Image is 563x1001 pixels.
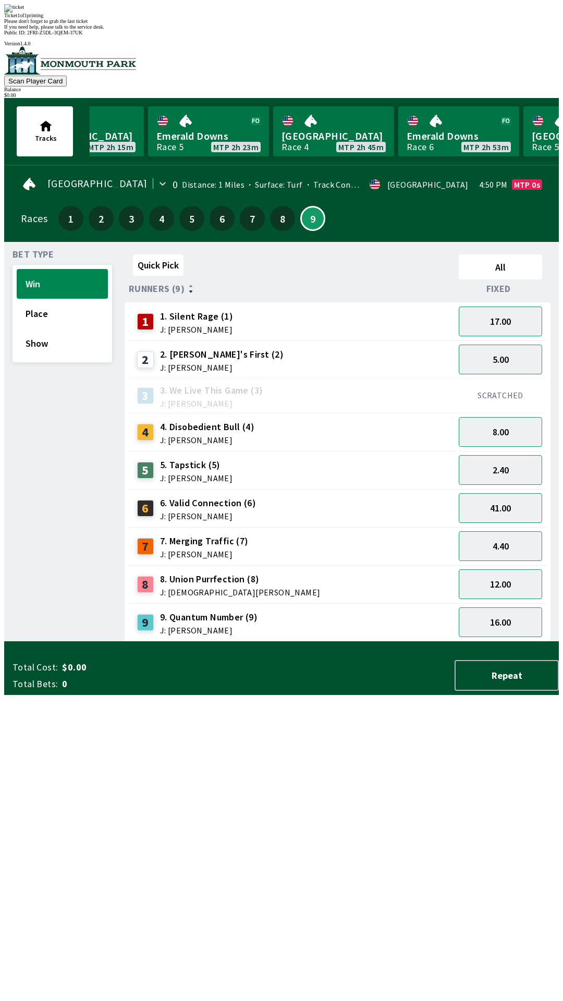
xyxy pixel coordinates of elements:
[17,328,108,358] button: Show
[137,500,154,517] div: 6
[281,143,309,151] div: Race 4
[47,179,148,188] span: [GEOGRAPHIC_DATA]
[160,399,263,408] span: J: [PERSON_NAME]
[160,474,232,482] span: J: [PERSON_NAME]
[459,493,542,523] button: 41.00
[493,540,509,552] span: 4.40
[212,215,232,222] span: 6
[459,254,542,279] button: All
[493,353,509,365] span: 5.00
[13,661,58,674] span: Total Cost:
[137,576,154,593] div: 8
[17,106,73,156] button: Tracks
[148,106,269,156] a: Emerald DownsRace 5MTP 2h 23m
[119,206,144,231] button: 3
[459,417,542,447] button: 8.00
[91,215,111,222] span: 2
[407,143,434,151] div: Race 6
[459,455,542,485] button: 2.40
[514,180,540,189] span: MTP 0s
[4,24,104,30] span: If you need help, please talk to the service desk.
[464,669,549,681] span: Repeat
[13,250,54,259] span: Bet Type
[459,307,542,336] button: 17.00
[137,351,154,368] div: 2
[21,214,47,223] div: Races
[160,588,321,596] span: J: [DEMOGRAPHIC_DATA][PERSON_NAME]
[89,206,114,231] button: 2
[160,572,321,586] span: 8. Union Purrfection (8)
[270,206,295,231] button: 8
[4,18,559,24] div: Please don't forget to grab the last ticket
[160,310,233,323] span: 1. Silent Rage (1)
[27,30,83,35] span: 2FRI-Z5DL-3QEM-37UK
[4,4,24,13] img: ticket
[17,269,108,299] button: Win
[4,46,136,75] img: venue logo
[240,206,265,231] button: 7
[133,254,183,276] button: Quick Pick
[129,284,455,294] div: Runners (9)
[160,436,254,444] span: J: [PERSON_NAME]
[493,464,509,476] span: 2.40
[244,179,303,190] span: Surface: Turf
[213,143,259,151] span: MTP 2h 23m
[156,143,183,151] div: Race 5
[407,129,511,143] span: Emerald Downs
[61,215,81,222] span: 1
[137,387,154,404] div: 3
[26,278,99,290] span: Win
[156,129,261,143] span: Emerald Downs
[459,531,542,561] button: 4.40
[273,215,292,222] span: 8
[532,143,559,151] div: Race 5
[463,261,537,273] span: All
[304,216,322,221] span: 9
[303,179,395,190] span: Track Condition: Firm
[152,215,172,222] span: 4
[490,616,511,628] span: 16.00
[137,424,154,441] div: 4
[463,143,509,151] span: MTP 2h 53m
[490,502,511,514] span: 41.00
[26,337,99,349] span: Show
[160,550,249,558] span: J: [PERSON_NAME]
[273,106,394,156] a: [GEOGRAPHIC_DATA]Race 4MTP 2h 45m
[490,315,511,327] span: 17.00
[459,345,542,374] button: 5.00
[387,180,469,189] div: [GEOGRAPHIC_DATA]
[160,348,284,361] span: 2. [PERSON_NAME]'s First (2)
[26,308,99,320] span: Place
[129,285,185,293] span: Runners (9)
[490,578,511,590] span: 12.00
[160,420,254,434] span: 4. Disobedient Bull (4)
[160,325,233,334] span: J: [PERSON_NAME]
[4,87,559,92] div: Balance
[58,206,83,231] button: 1
[149,206,174,231] button: 4
[179,206,204,231] button: 5
[160,363,284,372] span: J: [PERSON_NAME]
[160,458,232,472] span: 5. Tapstick (5)
[459,569,542,599] button: 12.00
[338,143,384,151] span: MTP 2h 45m
[160,611,258,624] span: 9. Quantum Number (9)
[88,143,133,151] span: MTP 2h 15m
[62,661,226,674] span: $0.00
[300,206,325,231] button: 9
[486,285,511,293] span: Fixed
[182,179,244,190] span: Distance: 1 Miles
[4,76,67,87] button: Scan Player Card
[160,534,249,548] span: 7. Merging Traffic (7)
[493,426,509,438] span: 8.00
[479,180,508,189] span: 4:50 PM
[160,496,256,510] span: 6. Valid Connection (6)
[4,30,559,35] div: Public ID:
[459,607,542,637] button: 16.00
[455,284,546,294] div: Fixed
[4,13,559,18] div: Ticket 1 of 1 printing
[160,626,258,634] span: J: [PERSON_NAME]
[137,462,154,479] div: 5
[35,133,57,143] span: Tracks
[17,299,108,328] button: Place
